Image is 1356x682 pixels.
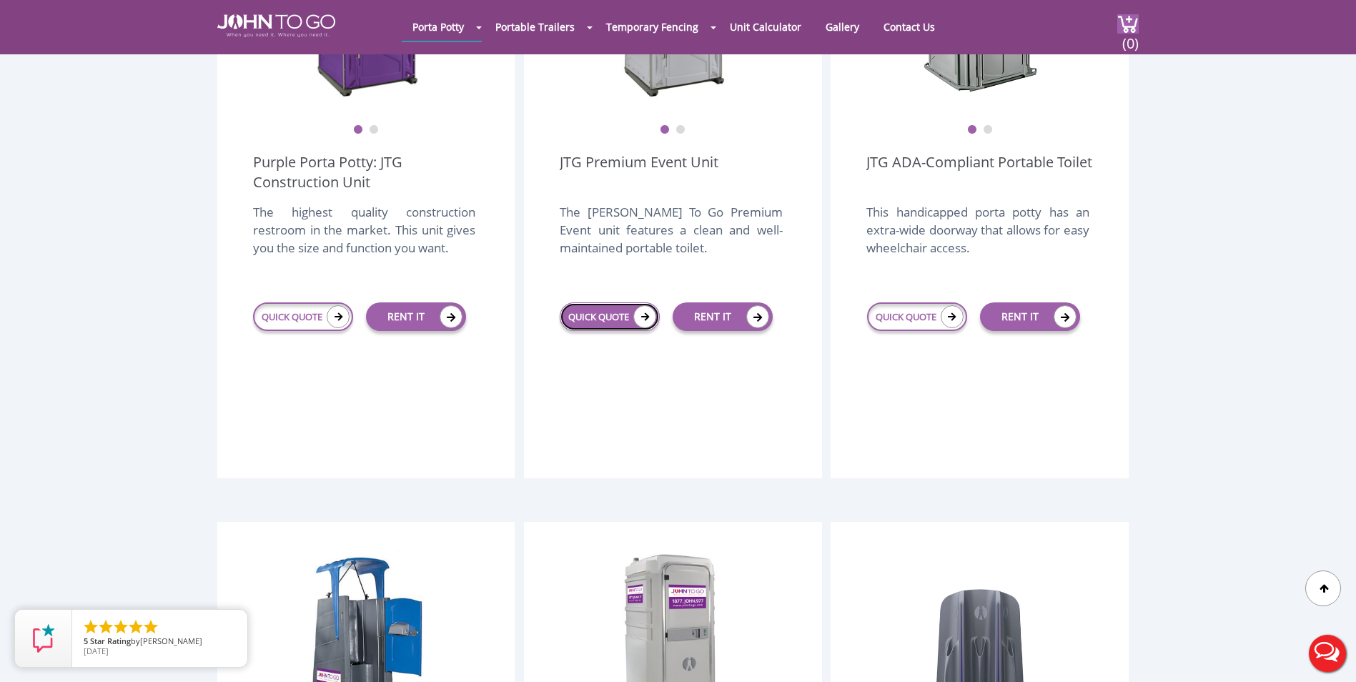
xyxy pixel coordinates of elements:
[560,203,782,272] div: The [PERSON_NAME] To Go Premium Event unit features a clean and well-maintained portable toilet.
[97,618,114,636] li: 
[253,302,353,331] a: QUICK QUOTE
[967,125,977,135] button: 1 of 2
[1117,14,1139,34] img: cart a
[560,302,660,331] a: QUICK QUOTE
[90,636,131,646] span: Star Rating
[253,152,479,192] a: Purple Porta Potty: JTG Construction Unit
[84,646,109,656] span: [DATE]
[675,125,686,135] button: 2 of 2
[84,637,236,647] span: by
[127,618,144,636] li: 
[866,152,1092,192] a: JTG ADA-Compliant Portable Toilet
[560,152,718,192] a: JTG Premium Event Unit
[866,203,1089,272] div: This handicapped porta potty has an extra-wide doorway that allows for easy wheelchair access.
[84,636,88,646] span: 5
[142,618,159,636] li: 
[369,125,379,135] button: 2 of 2
[719,13,812,41] a: Unit Calculator
[980,302,1080,331] a: RENT IT
[873,13,946,41] a: Contact Us
[1122,22,1139,53] span: (0)
[595,13,709,41] a: Temporary Fencing
[366,302,466,331] a: RENT IT
[29,624,58,653] img: Review Rating
[140,636,202,646] span: [PERSON_NAME]
[485,13,585,41] a: Portable Trailers
[112,618,129,636] li: 
[253,203,475,272] div: The highest quality construction restroom in the market. This unit gives you the size and functio...
[867,302,967,331] a: QUICK QUOTE
[402,13,475,41] a: Porta Potty
[82,618,99,636] li: 
[815,13,870,41] a: Gallery
[983,125,993,135] button: 2 of 2
[217,14,335,37] img: JOHN to go
[353,125,363,135] button: 1 of 2
[673,302,773,331] a: RENT IT
[660,125,670,135] button: 1 of 2
[1299,625,1356,682] button: Live Chat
